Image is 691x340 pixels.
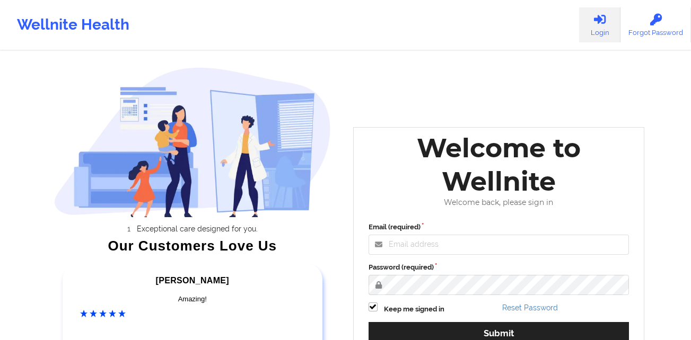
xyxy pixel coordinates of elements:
li: Exceptional care designed for you. [64,225,331,233]
label: Password (required) [369,262,629,273]
label: Email (required) [369,222,629,232]
a: Reset Password [502,303,558,312]
img: wellnite-auth-hero_200.c722682e.png [54,67,331,217]
label: Keep me signed in [384,304,444,315]
div: Amazing! [80,294,305,305]
div: Our Customers Love Us [54,240,331,251]
input: Email address [369,235,629,255]
a: Forgot Password [620,7,691,42]
div: Welcome to Wellnite [361,131,637,198]
div: Welcome back, please sign in [361,198,637,207]
a: Login [579,7,620,42]
span: [PERSON_NAME] [156,276,229,285]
